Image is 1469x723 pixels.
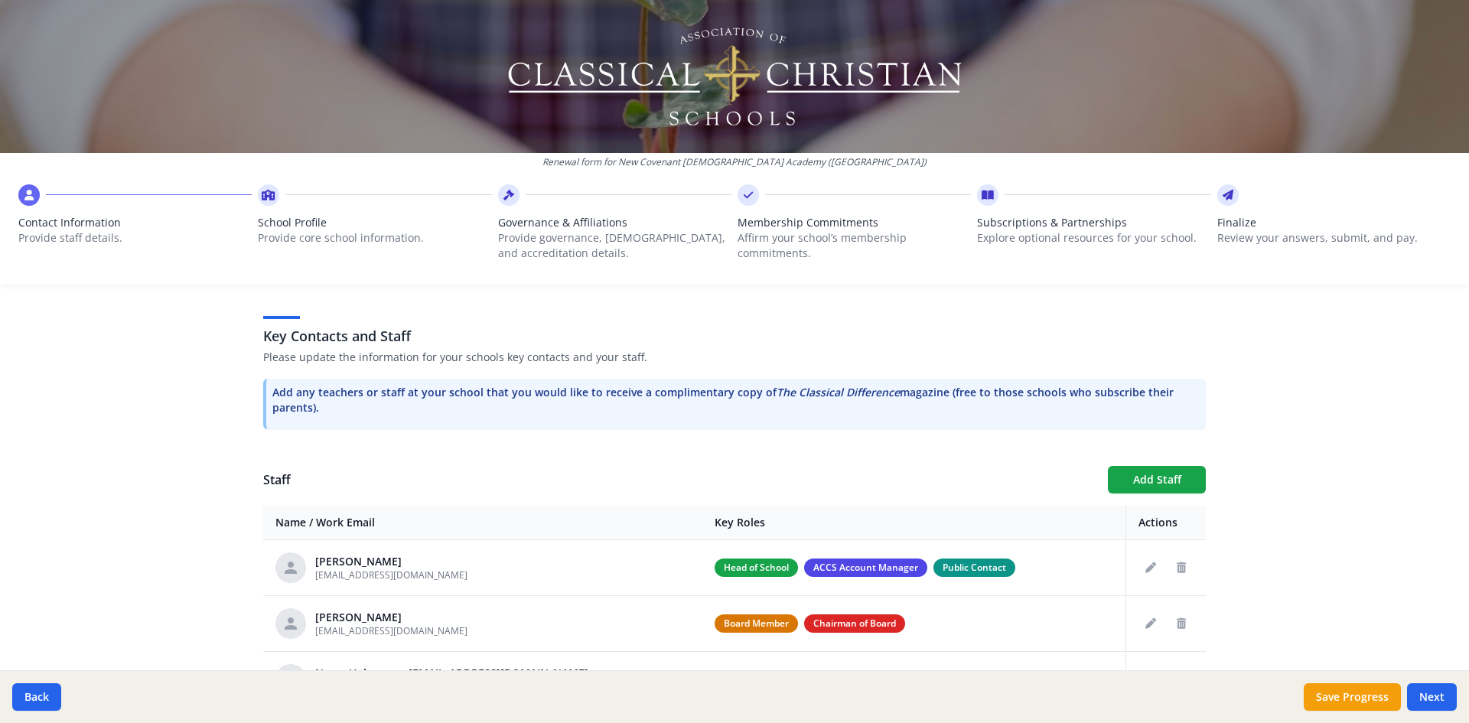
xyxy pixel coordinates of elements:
[1138,667,1163,692] button: Edit staff
[263,506,702,540] th: Name / Work Email
[1169,611,1194,636] button: Delete staff
[1108,466,1206,493] button: Add Staff
[263,471,1096,489] h1: Staff
[977,215,1210,230] span: Subscriptions & Partnerships
[715,614,798,633] span: Board Member
[498,230,731,261] p: Provide governance, [DEMOGRAPHIC_DATA], and accreditation details.
[738,215,971,230] span: Membership Commitments
[506,23,964,130] img: Logo
[804,614,905,633] span: Chairman of Board
[315,610,467,625] div: [PERSON_NAME]
[258,230,491,246] p: Provide core school information.
[738,230,971,261] p: Affirm your school’s membership commitments.
[258,215,491,230] span: School Profile
[18,230,252,246] p: Provide staff details.
[315,554,467,569] div: [PERSON_NAME]
[933,559,1015,577] span: Public Contact
[1138,611,1163,636] button: Edit staff
[702,506,1126,540] th: Key Roles
[315,666,588,681] div: Name Unknown - [EMAIL_ADDRESS][DOMAIN_NAME]
[1407,683,1457,711] button: Next
[263,325,1206,347] h3: Key Contacts and Staff
[315,568,467,581] span: [EMAIL_ADDRESS][DOMAIN_NAME]
[18,215,252,230] span: Contact Information
[977,230,1210,246] p: Explore optional resources for your school.
[777,385,900,399] i: The Classical Difference
[315,624,467,637] span: [EMAIL_ADDRESS][DOMAIN_NAME]
[1217,230,1451,246] p: Review your answers, submit, and pay.
[498,215,731,230] span: Governance & Affiliations
[1138,555,1163,580] button: Edit staff
[1217,215,1451,230] span: Finalize
[1169,667,1194,692] button: Delete staff
[804,559,927,577] span: ACCS Account Manager
[1304,683,1401,711] button: Save Progress
[12,683,61,711] button: Back
[272,385,1200,415] p: Add any teachers or staff at your school that you would like to receive a complimentary copy of m...
[1126,506,1207,540] th: Actions
[1169,555,1194,580] button: Delete staff
[263,350,1206,365] p: Please update the information for your schools key contacts and your staff.
[715,559,798,577] span: Head of School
